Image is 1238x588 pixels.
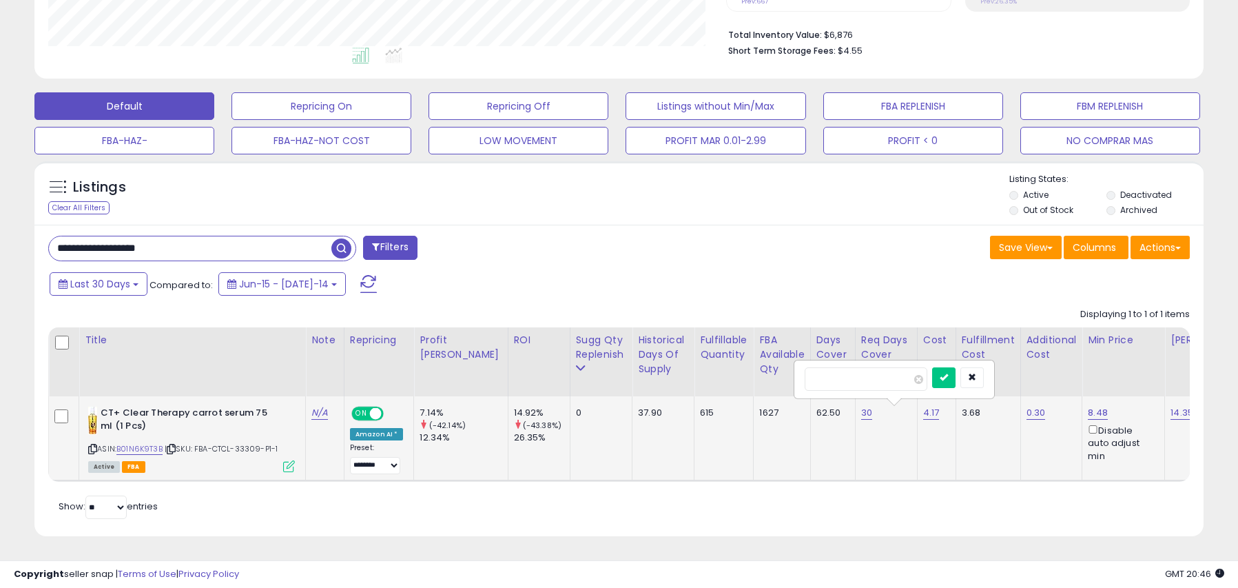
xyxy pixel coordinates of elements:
span: 2025-08-14 20:46 GMT [1165,567,1224,580]
div: 1627 [759,407,799,419]
b: CT+ Clear Therapy carrot serum 75 ml (1 Pcs) [101,407,268,436]
p: Listing States: [1009,173,1204,186]
button: Default [34,92,214,120]
button: FBA-HAZ-NOT COST [231,127,411,154]
a: 4.17 [923,406,940,420]
a: 0.30 [1026,406,1046,420]
div: Disable auto adjust min [1088,423,1154,463]
div: Preset: [350,443,404,474]
a: N/A [311,406,328,420]
a: Privacy Policy [178,567,239,580]
span: FBA [122,461,145,473]
button: Repricing Off [429,92,608,120]
span: Last 30 Days [70,277,130,291]
span: OFF [382,408,404,420]
a: B01N6K9T3B [116,443,163,455]
button: PROFIT < 0 [823,127,1003,154]
div: 7.14% [420,407,507,419]
div: Sugg Qty Replenish [576,333,627,362]
div: Displaying 1 to 1 of 1 items [1080,308,1190,321]
a: Terms of Use [118,567,176,580]
div: Clear All Filters [48,201,110,214]
div: seller snap | | [14,568,239,581]
div: 0 [576,407,622,419]
div: 12.34% [420,432,507,444]
a: 8.48 [1088,406,1108,420]
span: | SKU: FBA-CTCL-33309-P1-1 [165,443,278,454]
b: Total Inventory Value: [728,29,822,41]
a: 30 [861,406,872,420]
span: All listings currently available for purchase on Amazon [88,461,120,473]
label: Deactivated [1120,189,1172,201]
div: Repricing [350,333,409,347]
div: ASIN: [88,407,295,471]
button: Columns [1064,236,1128,259]
img: 41jBs54JyUL._SL40_.jpg [88,407,97,434]
button: NO COMPRAR MAS [1020,127,1200,154]
button: Actions [1131,236,1190,259]
button: PROFIT MAR 0.01-2.99 [626,127,805,154]
span: $4.55 [838,44,863,57]
div: ROI [514,333,564,347]
div: Fulfillment Cost [962,333,1015,362]
div: FBA Available Qty [759,333,804,376]
span: Columns [1073,241,1116,254]
div: 615 [700,407,743,419]
span: Jun-15 - [DATE]-14 [239,277,329,291]
h5: Listings [73,178,126,197]
div: Title [85,333,300,347]
button: Jun-15 - [DATE]-14 [218,272,346,296]
button: Save View [990,236,1062,259]
div: Additional Cost [1026,333,1077,362]
small: (-42.14%) [429,420,466,431]
div: Historical Days Of Supply [638,333,688,376]
div: Profit [PERSON_NAME] [420,333,502,362]
div: Fulfillable Quantity [700,333,747,362]
span: Show: entries [59,500,158,513]
b: Short Term Storage Fees: [728,45,836,57]
button: Repricing On [231,92,411,120]
li: $6,876 [728,26,1179,42]
th: Please note that this number is a calculation based on your required days of coverage and your ve... [570,327,632,396]
label: Out of Stock [1023,204,1073,216]
div: 14.92% [514,407,570,419]
div: Cost [923,333,950,347]
label: Archived [1120,204,1157,216]
label: Active [1023,189,1049,201]
div: Amazon AI * [350,428,404,440]
button: FBA REPLENISH [823,92,1003,120]
div: Note [311,333,338,347]
div: 26.35% [514,432,570,444]
button: Listings without Min/Max [626,92,805,120]
span: ON [353,408,370,420]
a: 14.35 [1170,406,1193,420]
div: 3.68 [962,407,1010,419]
div: Req Days Cover [861,333,911,362]
button: FBA-HAZ- [34,127,214,154]
div: Days Cover [816,333,849,362]
div: 37.90 [638,407,683,419]
div: 62.50 [816,407,845,419]
div: Min Price [1088,333,1159,347]
button: FBM REPLENISH [1020,92,1200,120]
strong: Copyright [14,567,64,580]
span: Compared to: [149,278,213,292]
button: LOW MOVEMENT [429,127,608,154]
button: Filters [363,236,417,260]
small: (-43.38%) [523,420,561,431]
button: Last 30 Days [50,272,147,296]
